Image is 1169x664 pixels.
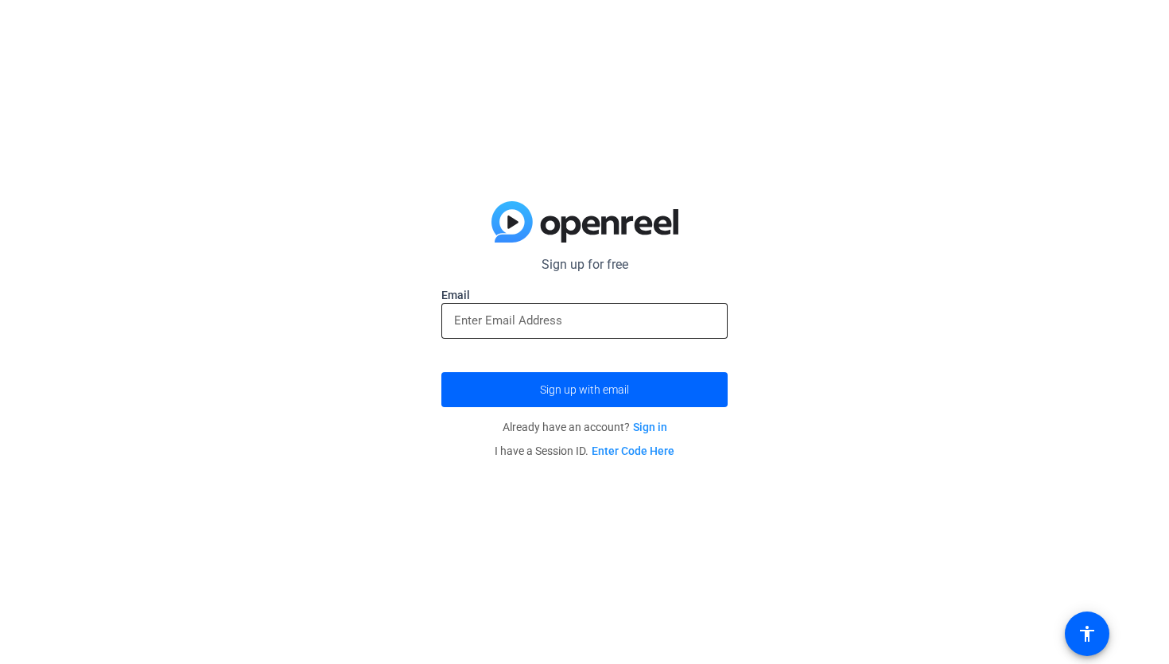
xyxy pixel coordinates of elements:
[1078,624,1097,643] mat-icon: accessibility
[441,372,728,407] button: Sign up with email
[441,255,728,274] p: Sign up for free
[454,311,715,330] input: Enter Email Address
[503,421,667,433] span: Already have an account?
[491,201,678,243] img: blue-gradient.svg
[592,445,674,457] a: Enter Code Here
[495,445,674,457] span: I have a Session ID.
[633,421,667,433] a: Sign in
[441,287,728,303] label: Email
